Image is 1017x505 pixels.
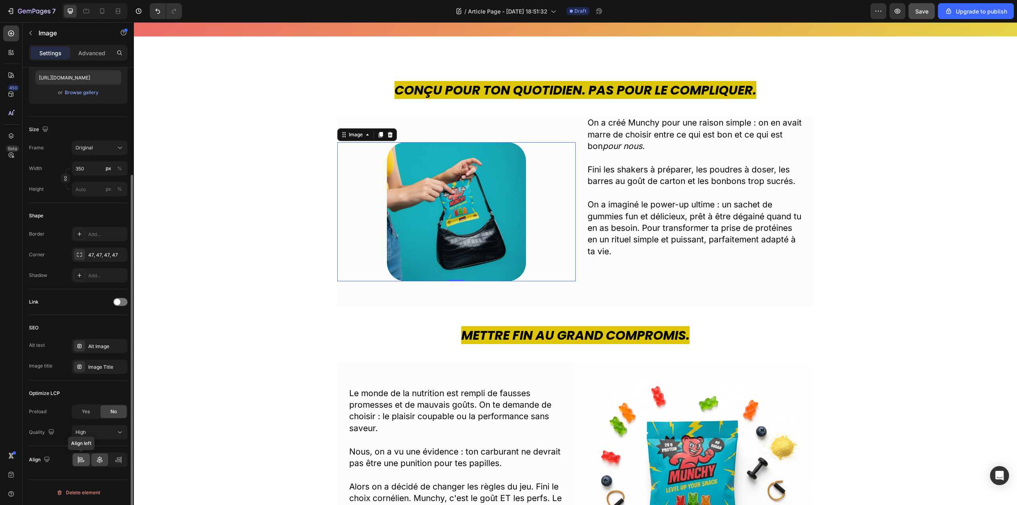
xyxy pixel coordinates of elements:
[88,364,126,371] div: Image Title
[29,165,42,172] label: Width
[29,486,128,499] button: Delete element
[72,425,128,439] button: High
[110,408,117,415] span: No
[88,272,126,279] div: Add...
[52,6,56,16] p: 7
[88,231,126,238] div: Add...
[56,488,100,497] div: Delete element
[75,429,86,435] span: High
[215,424,430,447] p: Nous, on a vu une évidence : ton carburant ne devrait pas être une punition pour tes papilles.
[35,70,121,85] input: https://example.com/image.jpg
[915,8,928,15] span: Save
[29,455,52,465] div: Align
[29,251,45,258] div: Corner
[104,164,113,173] button: %
[106,186,111,193] div: px
[29,144,44,151] label: Frame
[115,164,124,173] button: px
[29,124,50,135] div: Size
[454,95,668,130] p: On a créé Munchy pour une raison simple : on en avait marre de choisir entre ce qui est bon et ce...
[72,161,128,176] input: px%
[945,7,1007,15] div: Upgrade to publish
[29,212,43,219] div: Shape
[78,49,105,57] p: Advanced
[117,186,122,193] div: %
[39,28,106,38] p: Image
[909,3,935,19] button: Save
[454,141,668,165] p: Fini les shakers à préparer, les poudres à doser, les barres au goût de carton et les bonbons tro...
[117,165,122,172] div: %
[213,109,230,116] div: Image
[29,362,52,370] div: Image title
[990,466,1009,485] div: Open Intercom Messenger
[29,230,44,238] div: Border
[253,120,392,259] img: Alt Image
[29,408,46,415] div: Preload
[88,343,126,350] div: Alt Image
[29,324,39,331] div: SEO
[75,144,93,151] span: Original
[29,298,39,306] div: Link
[64,89,99,97] button: Browse gallery
[106,165,111,172] div: px
[6,145,19,152] div: Beta
[454,176,668,235] p: On a imaginé le power-up ultime : un sachet de gummies fun et délicieux, prêt à être dégainé quan...
[327,304,556,322] strong: Mettre fin au grand compromis.
[104,184,113,194] button: %
[574,8,586,15] span: Draft
[134,22,1017,505] iframe: Design area
[215,365,430,412] p: Le monde de la nutrition est rempli de fausses promesses et de mauvais goûts. On te demande de ch...
[72,141,128,155] button: Original
[88,252,126,259] div: 47, 47, 47, 47
[938,3,1014,19] button: Upgrade to publish
[150,3,182,19] div: Undo/Redo
[58,88,63,97] span: or
[468,7,547,15] span: Article Page - [DATE] 18:51:32
[8,85,19,91] div: 450
[29,390,60,397] div: Optimize LCP
[3,3,59,19] button: 7
[29,272,47,279] div: Shadow
[469,119,508,129] i: pour nous
[29,186,44,193] label: Height
[65,89,99,96] div: Browse gallery
[464,7,466,15] span: /
[29,342,45,349] div: Alt text
[72,182,128,196] input: px%
[39,49,62,57] p: Settings
[82,408,90,415] span: Yes
[29,427,56,438] div: Quality
[215,459,430,493] p: Alors on a décidé de changer les règles du jeu. Fini le choix cornélien. Munchy, c'est le goût ET...
[261,59,623,77] strong: Conçu pour ton quotidien. Pas pour le compliquer.
[115,184,124,194] button: px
